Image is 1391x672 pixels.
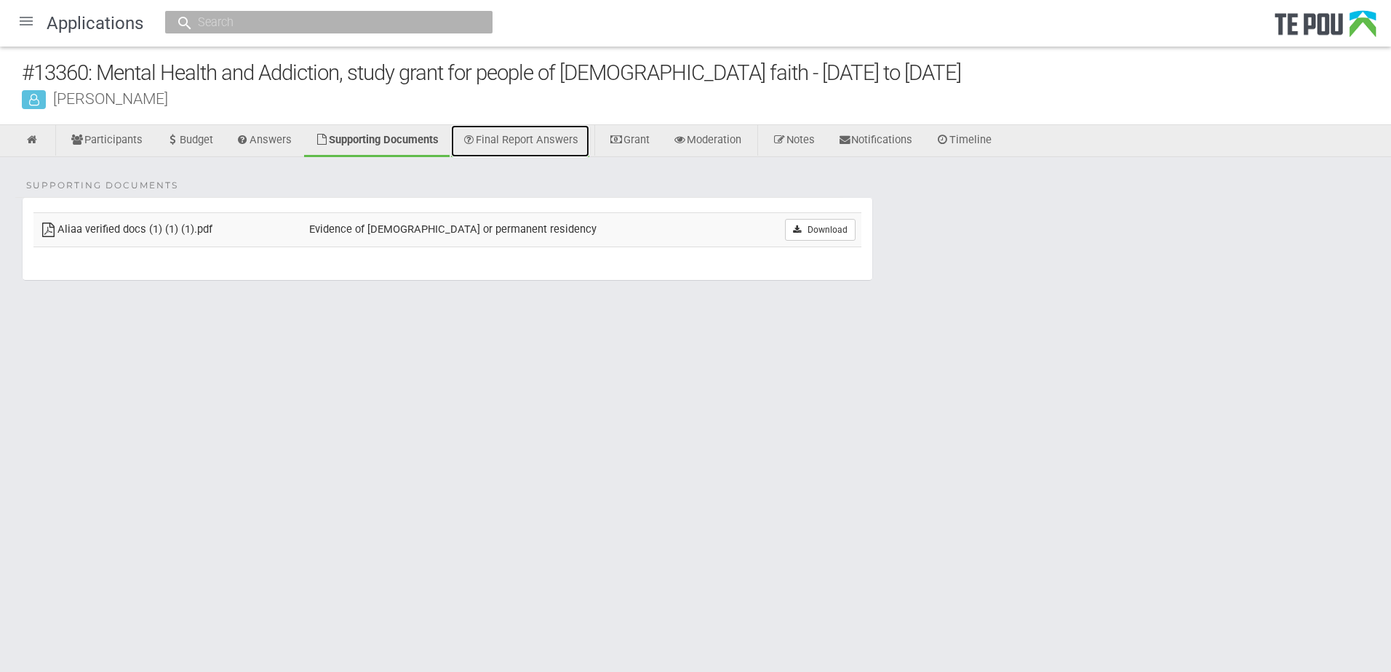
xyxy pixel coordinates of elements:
[33,212,303,247] td: Aliaa verified docs (1) (1) (1).pdf
[662,125,752,157] a: Moderation
[827,125,924,157] a: Notifications
[599,125,661,157] a: Grant
[304,125,450,157] a: Supporting Documents
[451,125,589,157] a: Final Report Answers
[925,125,1003,157] a: Timeline
[303,212,741,247] td: Evidence of [DEMOGRAPHIC_DATA] or permanent residency
[226,125,303,157] a: Answers
[155,125,224,157] a: Budget
[194,15,450,30] input: Search
[22,91,1391,106] div: [PERSON_NAME]
[26,179,178,192] span: Supporting Documents
[22,57,1391,89] div: #13360: Mental Health and Addiction, study grant for people of [DEMOGRAPHIC_DATA] faith - [DATE] ...
[762,125,826,157] a: Notes
[785,219,856,241] a: Download
[60,125,154,157] a: Participants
